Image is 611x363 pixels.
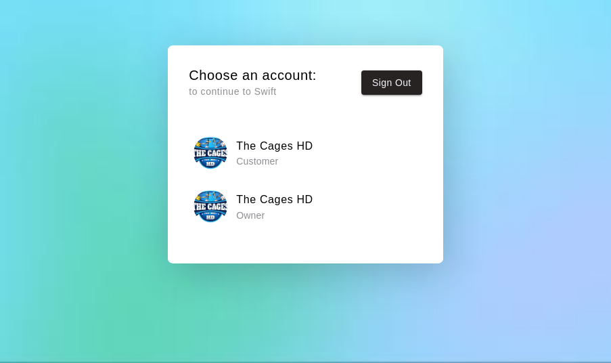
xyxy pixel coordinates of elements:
h6: The Cages HD [236,191,313,209]
button: The Cages HDThe Cages HD Owner [189,185,422,228]
img: The Cages HD [194,136,227,170]
p: Owner [236,209,313,222]
button: The Cages HDThe Cages HD Customer [189,131,422,174]
h6: The Cages HD [236,137,313,155]
button: Sign Out [361,70,422,95]
p: to continue to Swift [189,85,317,99]
img: The Cages HD [194,190,227,223]
h5: Choose an account: [189,66,317,85]
p: Customer [236,154,313,168]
